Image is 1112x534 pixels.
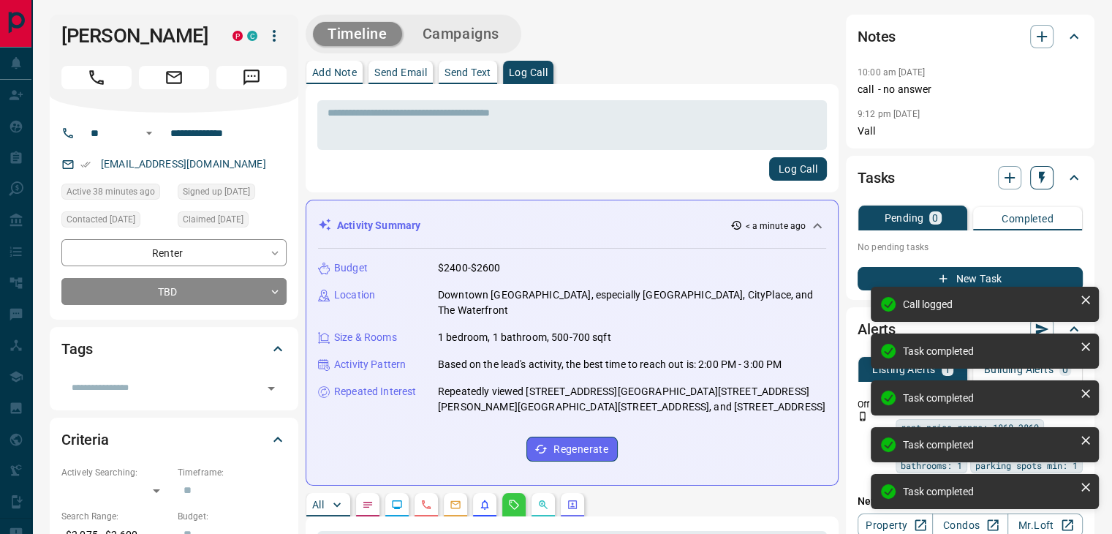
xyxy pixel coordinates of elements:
p: New Alert: [858,494,1083,509]
p: call - no answer [858,82,1083,97]
span: Message [216,66,287,89]
div: Call logged [903,298,1074,310]
p: Search Range: [61,510,170,523]
svg: Push Notification Only [858,411,868,421]
h2: Notes [858,25,896,48]
p: Timeframe: [178,466,287,479]
p: Repeatedly viewed [STREET_ADDRESS][GEOGRAPHIC_DATA][STREET_ADDRESS][PERSON_NAME][GEOGRAPHIC_DATA]... [438,384,826,415]
div: Thu Oct 09 2025 [61,211,170,232]
p: Send Email [374,67,427,78]
div: condos.ca [247,31,257,41]
div: Task completed [903,345,1074,357]
div: Tasks [858,160,1083,195]
svg: Lead Browsing Activity [391,499,403,511]
button: Open [140,124,158,142]
p: 9:12 pm [DATE] [858,109,920,119]
div: Notes [858,19,1083,54]
p: No pending tasks [858,236,1083,258]
div: Alerts [858,312,1083,347]
p: Based on the lead's activity, the best time to reach out is: 2:00 PM - 3:00 PM [438,357,782,372]
svg: Opportunities [537,499,549,511]
p: Actively Searching: [61,466,170,479]
div: Thu Oct 09 2025 [178,184,287,204]
p: Activity Pattern [334,357,406,372]
button: Campaigns [408,22,514,46]
p: Add Note [312,67,357,78]
p: Log Call [509,67,548,78]
p: Size & Rooms [334,330,397,345]
p: 1 bedroom, 1 bathroom, 500-700 sqft [438,330,611,345]
p: All [312,500,324,510]
div: Criteria [61,422,287,457]
svg: Agent Actions [567,499,578,511]
p: Downtown [GEOGRAPHIC_DATA], especially [GEOGRAPHIC_DATA], CityPlace, and The Waterfront [438,287,826,318]
a: [EMAIL_ADDRESS][DOMAIN_NAME] [101,158,266,170]
span: Claimed [DATE] [183,212,243,227]
p: $2400-$2600 [438,260,500,276]
p: Repeated Interest [334,384,416,399]
span: Active 38 minutes ago [67,184,155,199]
p: Budget [334,260,368,276]
span: Contacted [DATE] [67,212,135,227]
button: Regenerate [526,437,618,462]
div: Tue Oct 14 2025 [61,184,170,204]
svg: Email Verified [80,159,91,170]
h2: Alerts [858,317,896,341]
h2: Tags [61,337,92,361]
div: Task completed [903,486,1074,497]
p: Location [334,287,375,303]
svg: Listing Alerts [479,499,491,511]
div: Task completed [903,392,1074,404]
span: Signed up [DATE] [183,184,250,199]
span: Call [61,66,132,89]
p: Activity Summary [337,218,420,233]
button: Timeline [313,22,402,46]
button: Log Call [769,157,827,181]
div: TBD [61,278,287,305]
button: New Task [858,267,1083,290]
p: Vall [858,124,1083,139]
p: Completed [1002,214,1054,224]
p: Off [858,398,887,411]
div: Activity Summary< a minute ago [318,212,826,239]
p: < a minute ago [745,219,806,233]
div: Task completed [903,439,1074,451]
div: Renter [61,239,287,266]
svg: Emails [450,499,461,511]
h2: Criteria [61,428,109,451]
p: Budget: [178,510,287,523]
p: 0 [932,213,938,223]
svg: Notes [362,499,374,511]
p: 10:00 am [DATE] [858,67,925,78]
p: Pending [884,213,923,223]
div: property.ca [232,31,243,41]
h1: [PERSON_NAME] [61,24,211,48]
span: Email [139,66,209,89]
button: Open [261,378,281,399]
p: Send Text [445,67,491,78]
svg: Calls [420,499,432,511]
h2: Tasks [858,166,895,189]
div: Tags [61,331,287,366]
div: Thu Oct 09 2025 [178,211,287,232]
svg: Requests [508,499,520,511]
